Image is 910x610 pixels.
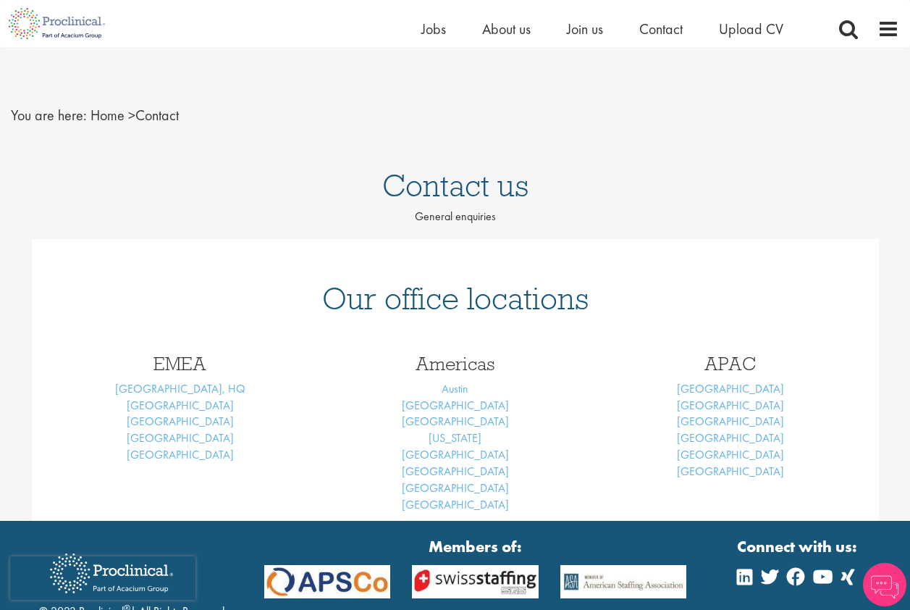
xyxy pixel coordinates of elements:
[677,447,784,462] a: [GEOGRAPHIC_DATA]
[604,354,857,373] h3: APAC
[639,20,683,38] a: Contact
[127,447,234,462] a: [GEOGRAPHIC_DATA]
[54,283,857,314] h1: Our office locations
[719,20,783,38] a: Upload CV
[54,354,307,373] h3: EMEA
[329,354,582,373] h3: Americas
[402,480,509,496] a: [GEOGRAPHIC_DATA]
[402,497,509,512] a: [GEOGRAPHIC_DATA]
[90,106,125,125] a: breadcrumb link to Home
[127,414,234,429] a: [GEOGRAPHIC_DATA]
[128,106,135,125] span: >
[90,106,179,125] span: Contact
[482,20,531,38] a: About us
[127,398,234,413] a: [GEOGRAPHIC_DATA]
[677,398,784,413] a: [GEOGRAPHIC_DATA]
[677,464,784,479] a: [GEOGRAPHIC_DATA]
[429,430,481,446] a: [US_STATE]
[401,565,549,598] img: APSCo
[677,430,784,446] a: [GEOGRAPHIC_DATA]
[737,535,860,558] strong: Connect with us:
[402,398,509,413] a: [GEOGRAPHIC_DATA]
[127,430,234,446] a: [GEOGRAPHIC_DATA]
[11,106,87,125] span: You are here:
[677,381,784,396] a: [GEOGRAPHIC_DATA]
[677,414,784,429] a: [GEOGRAPHIC_DATA]
[549,565,697,598] img: APSCo
[402,414,509,429] a: [GEOGRAPHIC_DATA]
[253,565,401,598] img: APSCo
[567,20,603,38] a: Join us
[39,543,184,603] img: Proclinical Recruitment
[402,447,509,462] a: [GEOGRAPHIC_DATA]
[421,20,446,38] a: Jobs
[863,563,906,606] img: Chatbot
[10,556,195,600] iframe: reCAPTCHA
[442,381,468,396] a: Austin
[115,381,245,396] a: [GEOGRAPHIC_DATA], HQ
[402,464,509,479] a: [GEOGRAPHIC_DATA]
[264,535,687,558] strong: Members of:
